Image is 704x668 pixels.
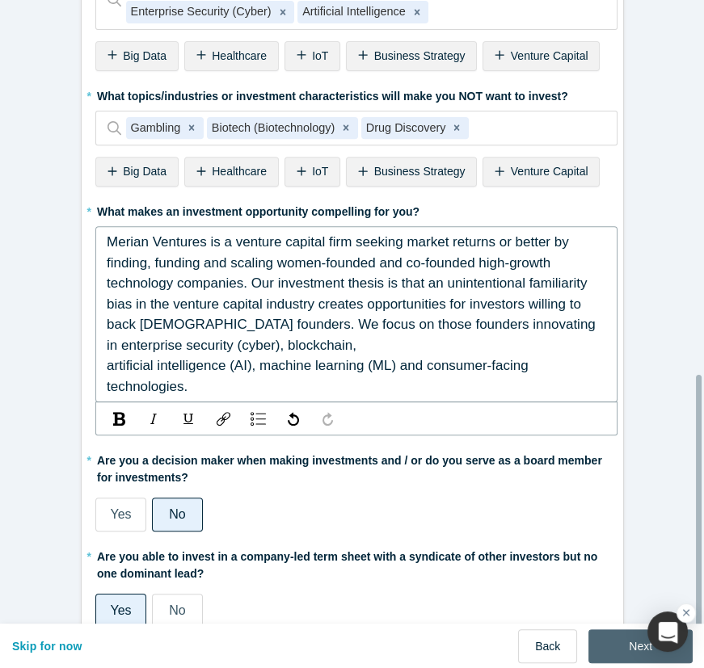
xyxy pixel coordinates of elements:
span: Venture Capital [511,49,588,62]
button: Skip for now [11,629,83,663]
div: rdw-list-control [241,406,276,431]
div: rdw-inline-control [102,406,206,431]
div: Artificial Intelligence [297,1,408,23]
span: Business Strategy [374,49,466,62]
div: Gambling [126,117,183,140]
span: Yes [110,507,131,521]
div: rdw-history-control [276,406,345,431]
label: What makes an investment opportunity compelling for you? [95,198,618,221]
div: Drug Discovery [361,117,449,140]
div: Underline [175,406,203,431]
div: Business Strategy [346,157,477,187]
div: Remove Gambling [183,117,204,140]
div: Undo [279,406,307,431]
div: Healthcare [184,157,279,187]
div: Link [209,406,238,431]
span: No [169,603,185,617]
label: Are you a decision maker when making investments and / or do you serve as a board member for inve... [95,447,618,486]
div: Big Data [95,41,179,71]
div: rdw-toolbar [95,401,618,435]
div: Healthcare [184,41,279,71]
div: IoT [285,41,340,71]
div: Biotech (Biotechnology) [207,117,337,140]
div: Business Strategy [346,41,477,71]
div: Redo [314,406,342,431]
div: Remove Biotech (Biotechnology) [337,117,358,140]
span: Yes [110,603,131,617]
div: Enterprise Security (Cyber) [126,1,274,23]
span: Healthcare [212,165,267,178]
div: Bold [105,406,133,431]
span: Merian Ventures is a venture capital firm seeking market returns or better by finding, funding an... [107,234,599,353]
span: artificial intelligence (AI), machine learning (ML) and consumer-facing technologies. [107,358,532,394]
span: Healthcare [212,49,267,62]
div: Remove Drug Discovery [448,117,469,140]
div: rdw-link-control [206,406,241,431]
span: Big Data [123,49,167,62]
div: Big Data [95,157,179,187]
span: IoT [312,165,328,178]
button: Back [518,629,577,663]
span: Business Strategy [374,165,466,178]
span: Venture Capital [511,165,588,178]
div: rdw-editor [107,232,607,397]
div: Unordered [244,406,272,431]
div: Venture Capital [483,41,600,71]
label: What topics/industries or investment characteristics will make you NOT want to invest? [95,82,618,105]
div: IoT [285,157,340,187]
div: Italic [140,406,168,431]
label: Are you able to invest in a company-led term sheet with a syndicate of other investors but no one... [95,543,618,582]
div: Remove Enterprise Security (Cyber) [274,1,295,23]
div: rdw-wrapper [95,226,618,402]
span: Big Data [123,165,167,178]
button: Next [588,629,693,663]
span: No [169,507,185,521]
div: Remove Artificial Intelligence [408,1,429,23]
div: Venture Capital [483,157,600,187]
span: IoT [312,49,328,62]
